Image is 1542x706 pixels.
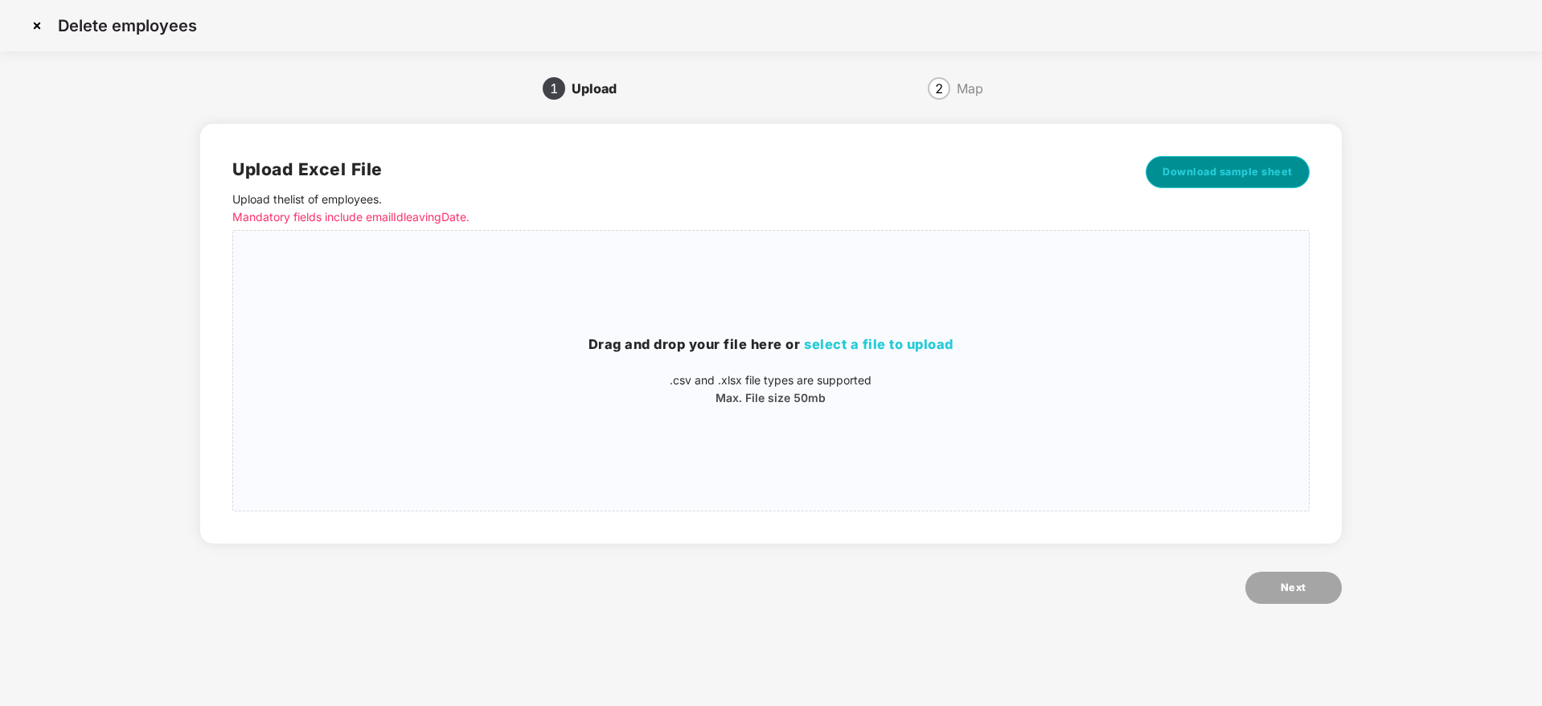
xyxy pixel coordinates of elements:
[935,82,943,95] span: 2
[232,208,1085,226] p: Mandatory fields include emailId leavingDate.
[233,389,1308,407] p: Max. File size 50mb
[1146,156,1310,188] button: Download sample sheet
[957,76,983,101] div: Map
[24,13,50,39] img: svg+xml;base64,PHN2ZyBpZD0iQ3Jvc3MtMzJ4MzIiIHhtbG5zPSJodHRwOi8vd3d3LnczLm9yZy8yMDAwL3N2ZyIgd2lkdG...
[58,16,197,35] p: Delete employees
[1163,164,1293,180] span: Download sample sheet
[232,191,1085,226] p: Upload the list of employees .
[233,231,1308,511] span: Drag and drop your file here orselect a file to upload.csv and .xlsx file types are supportedMax....
[804,336,953,352] span: select a file to upload
[233,335,1308,355] h3: Drag and drop your file here or
[233,371,1308,389] p: .csv and .xlsx file types are supported
[550,82,558,95] span: 1
[232,156,1085,183] h2: Upload Excel File
[572,76,630,101] div: Upload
